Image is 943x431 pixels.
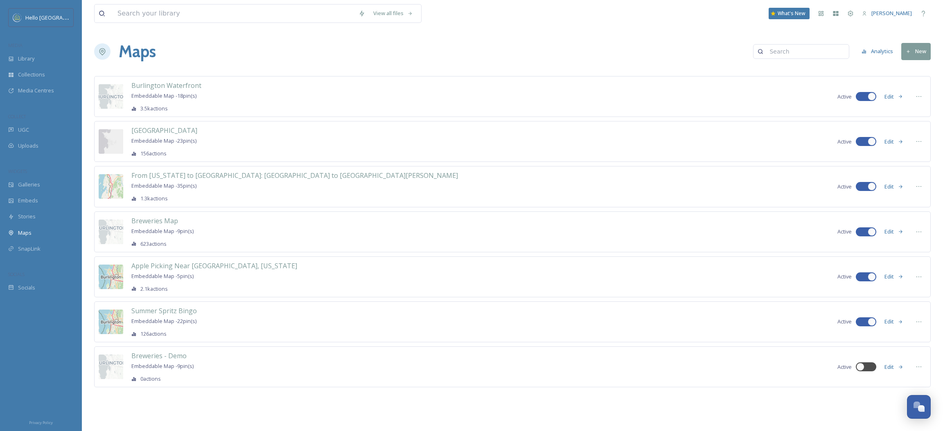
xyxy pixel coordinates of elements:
[8,42,23,48] span: MEDIA
[880,134,907,150] button: Edit
[131,137,196,144] span: Embeddable Map - 23 pin(s)
[18,55,34,63] span: Library
[29,420,53,425] span: Privacy Policy
[765,43,845,60] input: Search
[8,113,26,119] span: COLLECT
[18,229,32,237] span: Maps
[880,224,907,240] button: Edit
[837,138,852,146] span: Active
[131,261,297,270] span: Apple Picking Near [GEOGRAPHIC_DATA], [US_STATE]
[837,363,852,371] span: Active
[18,284,35,292] span: Socials
[857,43,901,59] a: Analytics
[18,126,29,134] span: UGC
[140,150,167,157] span: 156 actions
[8,271,25,277] span: SOCIALS
[113,4,354,22] input: Search your library
[131,182,196,189] span: Embeddable Map - 35 pin(s)
[131,306,197,315] span: Summer Spritz Bingo
[131,362,194,370] span: Embeddable Map - 9 pin(s)
[369,5,417,21] a: View all files
[131,317,196,325] span: Embeddable Map - 22 pin(s)
[18,142,38,150] span: Uploads
[858,5,916,21] a: [PERSON_NAME]
[131,81,201,90] span: Burlington Waterfront
[119,39,156,64] a: Maps
[880,359,907,375] button: Edit
[8,168,27,174] span: WIDGETS
[140,375,161,383] span: 0 actions
[18,213,36,220] span: Stories
[131,171,458,180] span: From [US_STATE] to [GEOGRAPHIC_DATA]: [GEOGRAPHIC_DATA] to [GEOGRAPHIC_DATA][PERSON_NAME]
[140,240,167,248] span: 623 actions
[18,87,54,94] span: Media Centres
[29,417,53,427] a: Privacy Policy
[880,314,907,330] button: Edit
[131,126,197,135] span: [GEOGRAPHIC_DATA]
[18,197,38,204] span: Embeds
[25,13,91,21] span: Hello [GEOGRAPHIC_DATA]
[18,245,41,253] span: SnapLink
[131,216,178,225] span: Breweries Map
[837,93,852,101] span: Active
[880,89,907,105] button: Edit
[857,43,897,59] button: Analytics
[769,8,810,19] a: What's New
[837,228,852,236] span: Active
[871,9,912,17] span: [PERSON_NAME]
[140,330,167,338] span: 126 actions
[131,272,194,280] span: Embeddable Map - 5 pin(s)
[18,181,40,189] span: Galleries
[901,43,931,60] button: New
[837,318,852,325] span: Active
[140,285,168,293] span: 2.1k actions
[18,71,45,79] span: Collections
[837,183,852,191] span: Active
[131,227,194,235] span: Embeddable Map - 9 pin(s)
[131,92,196,99] span: Embeddable Map - 18 pin(s)
[880,269,907,285] button: Edit
[13,13,21,22] img: images.png
[837,273,852,281] span: Active
[140,105,168,112] span: 3.5k actions
[880,179,907,195] button: Edit
[131,351,187,360] span: Breweries - Demo
[907,395,931,419] button: Open Chat
[140,195,168,202] span: 1.3k actions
